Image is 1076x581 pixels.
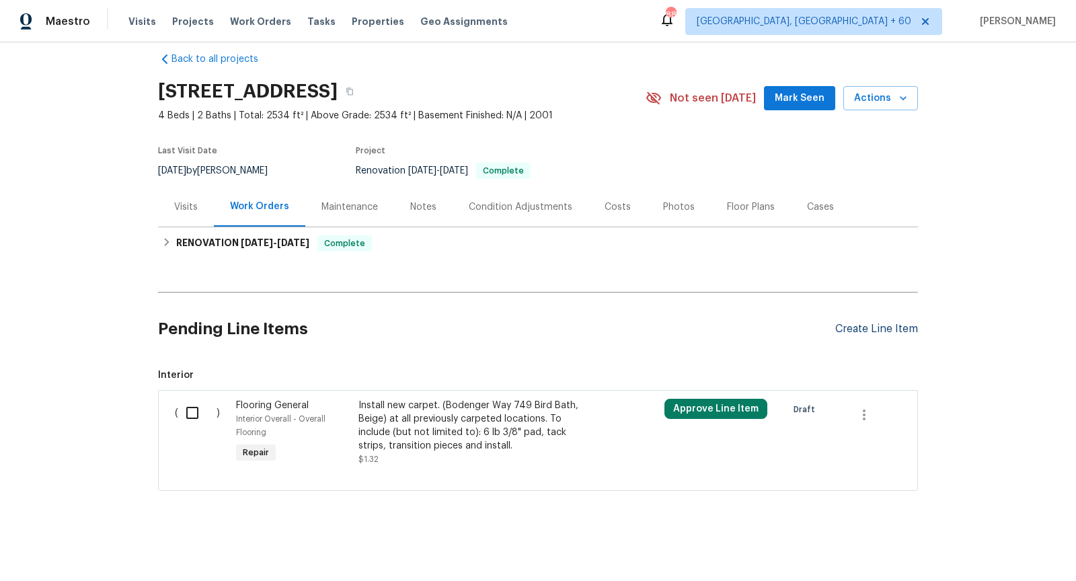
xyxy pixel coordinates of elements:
span: $1.32 [358,455,379,463]
span: [GEOGRAPHIC_DATA], [GEOGRAPHIC_DATA] + 60 [697,15,911,28]
span: Flooring General [236,401,309,410]
div: Notes [410,200,436,214]
span: Project [356,147,385,155]
button: Mark Seen [764,86,835,111]
div: Condition Adjustments [469,200,572,214]
span: Last Visit Date [158,147,217,155]
div: Install new carpet. (Bodenger Way 749 Bird Bath, Beige) at all previously carpeted locations. To ... [358,399,595,453]
span: [DATE] [440,166,468,176]
span: Geo Assignments [420,15,508,28]
div: Costs [605,200,631,214]
div: Photos [663,200,695,214]
span: [DATE] [241,238,273,247]
span: Complete [319,237,371,250]
div: Cases [807,200,834,214]
div: Create Line Item [835,323,918,336]
span: Tasks [307,17,336,26]
div: Maintenance [321,200,378,214]
button: Actions [843,86,918,111]
span: [DATE] [408,166,436,176]
div: Visits [174,200,198,214]
span: 4 Beds | 2 Baths | Total: 2534 ft² | Above Grade: 2534 ft² | Basement Finished: N/A | 2001 [158,109,646,122]
span: Projects [172,15,214,28]
span: [DATE] [277,238,309,247]
span: [DATE] [158,166,186,176]
div: by [PERSON_NAME] [158,163,284,179]
div: Floor Plans [727,200,775,214]
span: Actions [854,90,907,107]
span: Renovation [356,166,531,176]
h2: Pending Line Items [158,298,835,360]
h6: RENOVATION [176,235,309,251]
span: [PERSON_NAME] [974,15,1056,28]
div: Work Orders [230,200,289,213]
div: 882 [666,8,675,22]
span: Visits [128,15,156,28]
span: Interior Overall - Overall Flooring [236,415,325,436]
div: ( ) [171,395,232,470]
h2: [STREET_ADDRESS] [158,85,338,98]
span: Maestro [46,15,90,28]
div: RENOVATION [DATE]-[DATE]Complete [158,227,918,260]
span: - [408,166,468,176]
button: Approve Line Item [664,399,767,419]
span: Repair [237,446,274,459]
span: Interior [158,369,918,382]
button: Copy Address [338,79,362,104]
span: Work Orders [230,15,291,28]
span: Not seen [DATE] [670,91,756,105]
span: - [241,238,309,247]
span: Mark Seen [775,90,824,107]
span: Draft [794,403,820,416]
span: Complete [477,167,529,175]
span: Properties [352,15,404,28]
a: Back to all projects [158,52,287,66]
